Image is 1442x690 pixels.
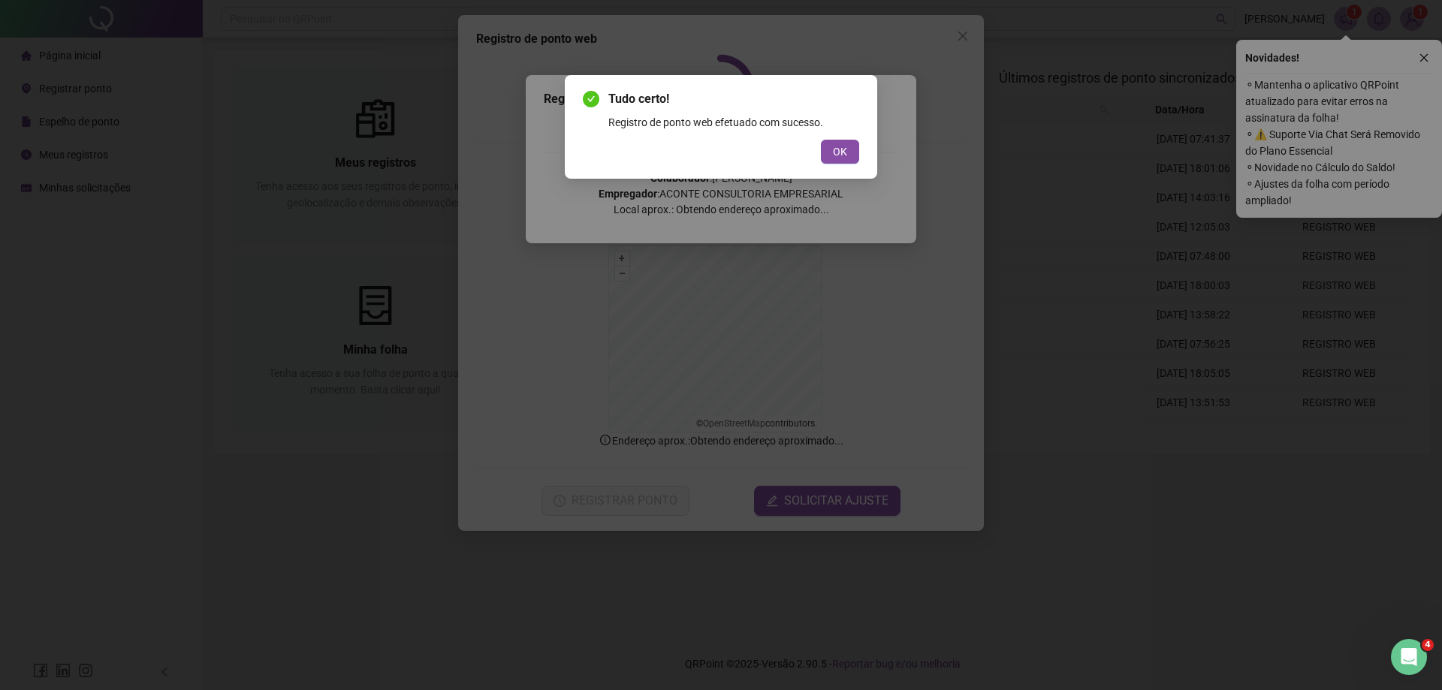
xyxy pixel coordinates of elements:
span: check-circle [583,91,599,107]
span: 4 [1422,639,1434,651]
span: OK [833,143,847,160]
iframe: Intercom live chat [1391,639,1427,675]
div: Registro de ponto web efetuado com sucesso. [608,114,859,131]
button: OK [821,140,859,164]
span: Tudo certo! [608,90,859,108]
